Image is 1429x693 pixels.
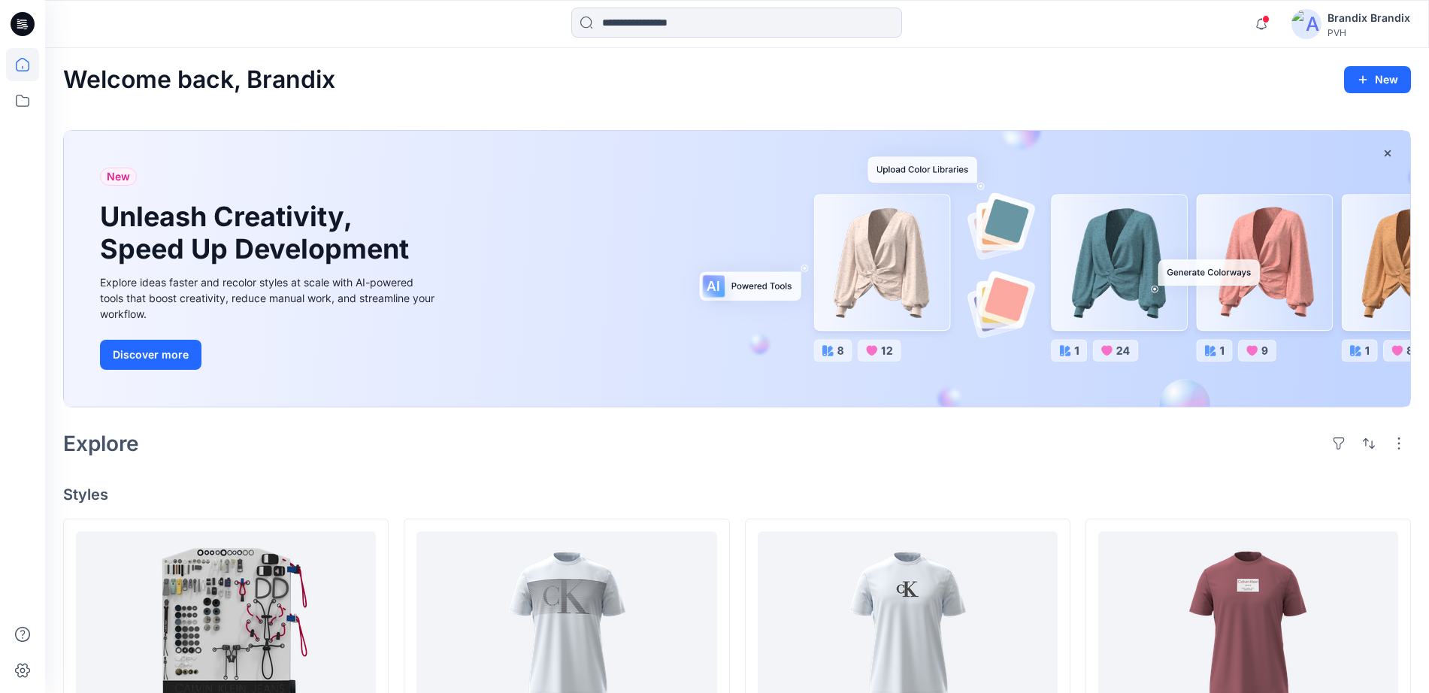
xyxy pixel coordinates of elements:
[100,340,438,370] a: Discover more
[1328,27,1410,38] div: PVH
[100,340,201,370] button: Discover more
[1291,9,1322,39] img: avatar
[63,486,1411,504] h4: Styles
[1328,9,1410,27] div: Brandix Brandix
[63,431,139,455] h2: Explore
[107,168,130,186] span: New
[100,274,438,322] div: Explore ideas faster and recolor styles at scale with AI-powered tools that boost creativity, red...
[100,201,416,265] h1: Unleash Creativity, Speed Up Development
[63,66,335,94] h2: Welcome back, Brandix
[1344,66,1411,93] button: New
